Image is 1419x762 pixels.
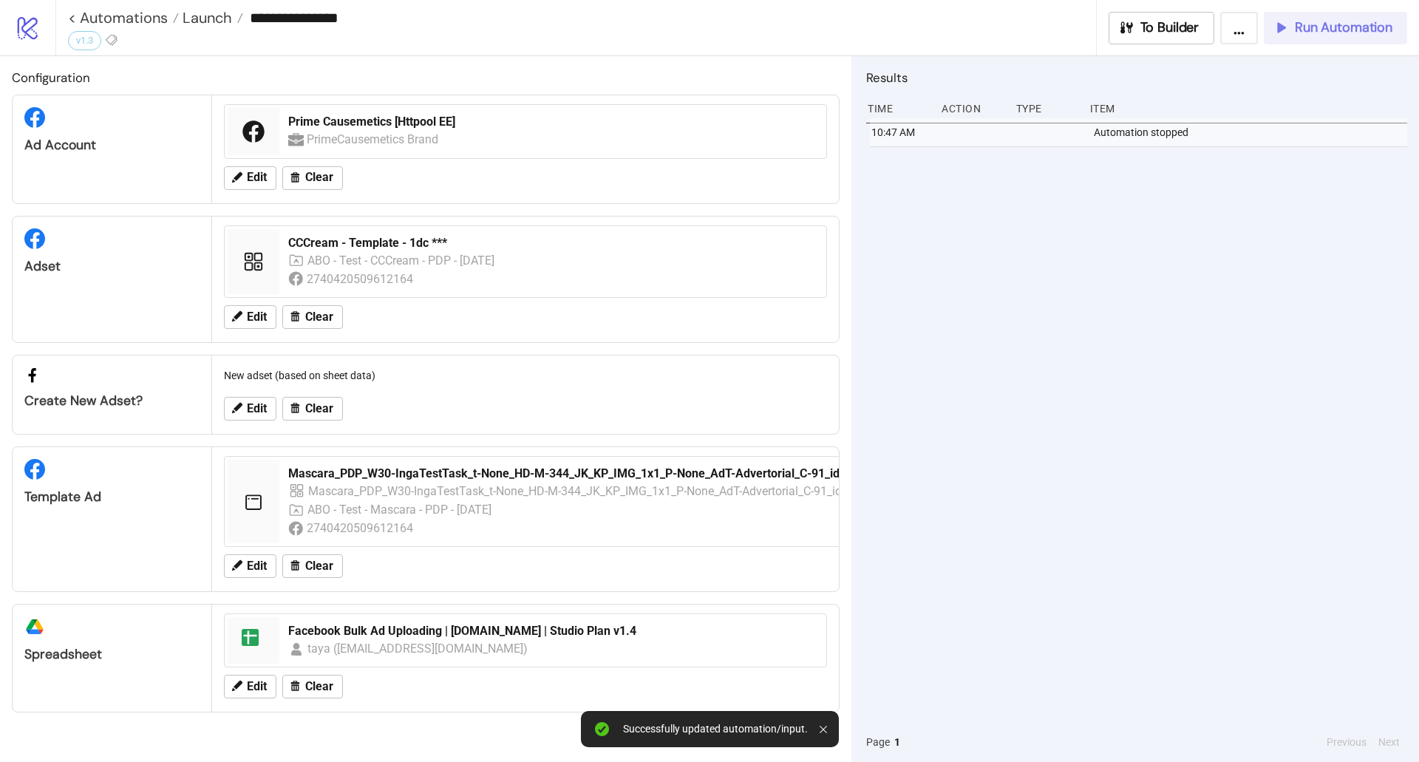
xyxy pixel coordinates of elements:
div: Template Ad [24,489,200,506]
button: To Builder [1109,12,1215,44]
span: Clear [305,680,333,693]
span: Run Automation [1295,19,1392,36]
div: 10:47 AM [870,118,933,146]
div: taya ([EMAIL_ADDRESS][DOMAIN_NAME]) [307,639,529,658]
div: Automation stopped [1092,118,1411,146]
div: Successfully updated automation/input. [623,723,808,735]
h2: Results [866,68,1407,87]
div: Prime Causemetics [Httpool EE] [288,114,817,130]
a: < Automations [68,10,179,25]
div: Ad Account [24,137,200,154]
span: Edit [247,171,267,184]
button: Next [1374,734,1404,750]
div: Mascara_PDP_W30-IngaTestTask_t-None_HD-M-344_JK_KP_IMG_1x1_P-None_AdT-Advertorial_C-91_idea-og_V1... [288,466,961,482]
a: Launch [179,10,243,25]
div: ABO - Test - Mascara - PDP - [DATE] [307,500,493,519]
div: PrimeCausemetics Brand [307,130,440,149]
span: Edit [247,680,267,693]
div: Adset [24,258,200,275]
button: Clear [282,675,343,698]
div: ABO - Test - CCCream - PDP - [DATE] [307,251,496,270]
button: Run Automation [1264,12,1407,44]
button: Previous [1322,734,1371,750]
span: Edit [247,310,267,324]
button: Clear [282,305,343,329]
div: 2740420509612164 [307,270,415,288]
div: Action [940,95,1004,123]
div: Type [1015,95,1078,123]
button: Edit [224,305,276,329]
div: 2740420509612164 [307,519,415,537]
div: New adset (based on sheet data) [218,361,833,389]
h2: Configuration [12,68,840,87]
div: Spreadsheet [24,646,200,663]
button: ... [1220,12,1258,44]
span: Clear [305,310,333,324]
button: Clear [282,554,343,578]
button: Edit [224,166,276,190]
div: Create new adset? [24,392,200,409]
span: Edit [247,559,267,573]
span: Edit [247,402,267,415]
div: Time [866,95,930,123]
span: Clear [305,171,333,184]
div: CCCream - Template - 1dc *** [288,235,817,251]
span: To Builder [1140,19,1199,36]
div: Mascara_PDP_W30-IngaTestTask_t-None_HD-M-344_JK_KP_IMG_1x1_P-None_AdT-Advertorial_C-91_idea-og_V1... [308,482,955,500]
div: v1.3 [68,31,101,50]
button: Clear [282,166,343,190]
span: Page [866,734,890,750]
span: Clear [305,402,333,415]
span: Clear [305,559,333,573]
button: Edit [224,554,276,578]
button: Clear [282,397,343,421]
button: 1 [890,734,905,750]
button: Edit [224,397,276,421]
div: Facebook Bulk Ad Uploading | [DOMAIN_NAME] | Studio Plan v1.4 [288,623,817,639]
div: Item [1089,95,1407,123]
button: Edit [224,675,276,698]
span: Launch [179,8,232,27]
